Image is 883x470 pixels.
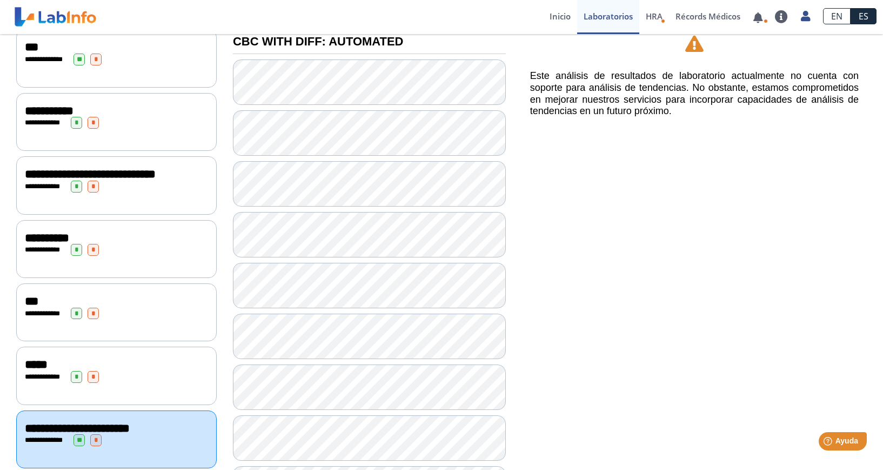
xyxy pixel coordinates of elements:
span: HRA [646,11,663,22]
iframe: Help widget launcher [787,428,871,458]
a: ES [851,8,877,24]
a: EN [823,8,851,24]
h5: Este análisis de resultados de laboratorio actualmente no cuenta con soporte para análisis de ten... [530,70,859,117]
b: CBC WITH DIFF: AUTOMATED [233,35,403,48]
